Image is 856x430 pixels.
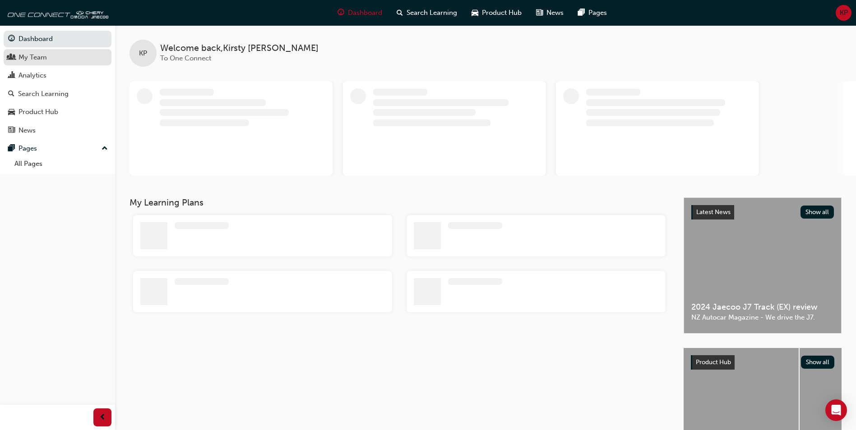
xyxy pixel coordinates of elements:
h3: My Learning Plans [130,197,669,208]
img: oneconnect [5,4,108,22]
span: KP [840,8,848,18]
a: Latest NewsShow all [691,205,834,220]
span: chart-icon [8,72,15,80]
div: Search Learning [18,89,69,99]
a: guage-iconDashboard [330,4,389,22]
a: All Pages [11,157,111,171]
span: car-icon [8,108,15,116]
a: Dashboard [4,31,111,47]
span: Welcome back , Kirsty [PERSON_NAME] [160,43,319,54]
a: search-iconSearch Learning [389,4,464,22]
button: KP [836,5,851,21]
span: guage-icon [338,7,344,18]
a: Analytics [4,67,111,84]
a: Search Learning [4,86,111,102]
span: Product Hub [696,358,731,366]
span: Dashboard [348,8,382,18]
a: Product Hub [4,104,111,120]
div: My Team [19,52,47,63]
a: car-iconProduct Hub [464,4,529,22]
span: To One Connect [160,54,211,62]
a: My Team [4,49,111,66]
span: News [546,8,564,18]
div: News [19,125,36,136]
span: prev-icon [99,412,106,423]
span: search-icon [397,7,403,18]
button: Pages [4,140,111,157]
span: NZ Autocar Magazine - We drive the J7. [691,312,834,323]
span: guage-icon [8,35,15,43]
div: Open Intercom Messenger [825,399,847,421]
span: 2024 Jaecoo J7 Track (EX) review [691,302,834,312]
span: Product Hub [482,8,522,18]
span: up-icon [102,143,108,155]
div: Pages [19,143,37,154]
span: Pages [588,8,607,18]
span: news-icon [536,7,543,18]
button: Show all [800,206,834,219]
span: Latest News [696,208,731,216]
button: Show all [801,356,835,369]
a: News [4,122,111,139]
span: pages-icon [8,145,15,153]
div: Analytics [19,70,46,81]
span: news-icon [8,127,15,135]
a: news-iconNews [529,4,571,22]
span: search-icon [8,90,14,98]
div: Product Hub [19,107,58,117]
span: car-icon [472,7,478,18]
button: DashboardMy TeamAnalyticsSearch LearningProduct HubNews [4,29,111,140]
span: KP [139,48,147,59]
span: Search Learning [407,8,457,18]
span: people-icon [8,54,15,62]
a: pages-iconPages [571,4,614,22]
span: pages-icon [578,7,585,18]
a: Product HubShow all [691,355,834,370]
a: Latest NewsShow all2024 Jaecoo J7 Track (EX) reviewNZ Autocar Magazine - We drive the J7. [684,197,842,334]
